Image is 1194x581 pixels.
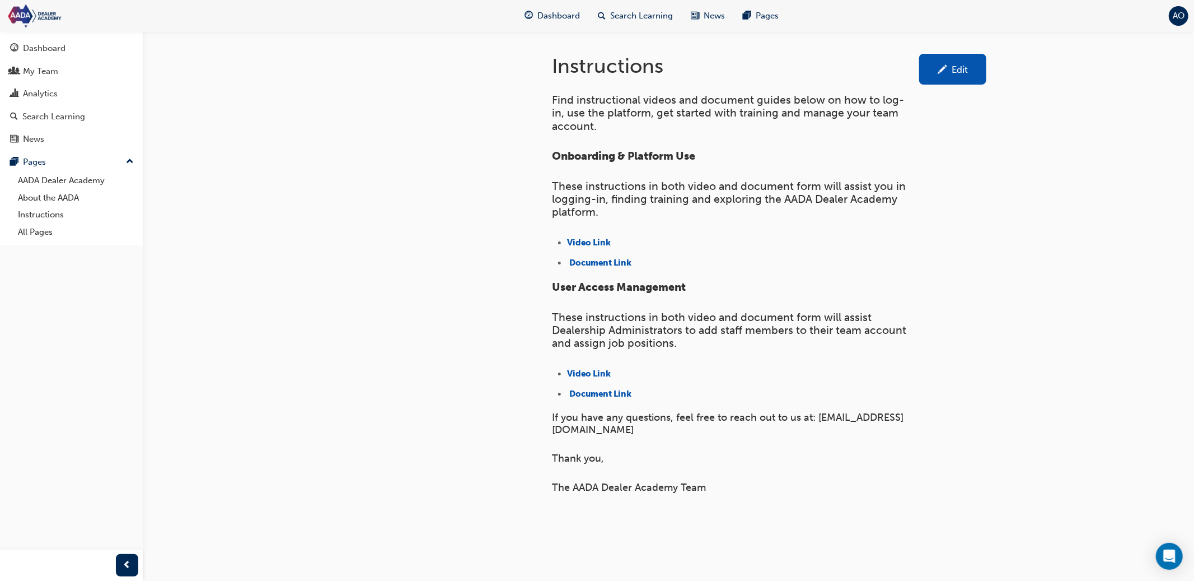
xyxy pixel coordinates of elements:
[537,10,580,22] span: Dashboard
[10,67,18,77] span: people-icon
[13,206,138,224] a: Instructions
[1173,10,1184,22] span: AO
[552,180,909,219] span: These instructions in both video and document form will assist you in logging-in, finding trainin...
[589,4,682,27] a: search-iconSearch Learning
[516,4,589,27] a: guage-iconDashboard
[569,389,631,399] a: Document Link
[1156,543,1183,570] div: Open Intercom Messenger
[13,189,138,207] a: About the AADA
[4,152,138,173] button: Pages
[552,411,903,436] span: If you have any questions, feel free to reach out to us at: [EMAIL_ADDRESS][DOMAIN_NAME]
[552,481,706,494] span: The AADA Dealer Academy Team
[126,155,134,169] span: up-icon
[938,65,947,76] span: pencil-icon
[952,64,968,75] div: Edit
[23,42,65,55] div: Dashboard
[704,10,725,22] span: News
[552,281,686,294] span: User Access Management
[756,10,779,22] span: Pages
[567,369,611,379] a: Video Link
[23,65,58,78] div: My Team
[23,87,58,100] div: Analytics
[13,224,138,241] a: All Pages
[525,9,533,23] span: guage-icon
[4,36,138,152] button: DashboardMy TeamAnalyticsSearch LearningNews
[4,38,138,59] a: Dashboard
[23,133,44,146] div: News
[10,112,18,122] span: search-icon
[4,61,138,82] a: My Team
[13,172,138,189] a: AADA Dealer Academy
[10,44,18,54] span: guage-icon
[743,9,751,23] span: pages-icon
[691,9,699,23] span: news-icon
[919,54,986,85] a: Edit
[22,110,85,123] div: Search Learning
[552,94,904,133] span: Find instructional videos and document guides below on how to log-in, use the platform, get start...
[569,258,631,268] a: Document Link
[23,156,46,169] div: Pages
[4,129,138,150] a: News
[10,89,18,99] span: chart-icon
[610,10,673,22] span: Search Learning
[598,9,606,23] span: search-icon
[552,452,604,464] span: Thank you,
[552,311,909,350] span: These instructions in both video and document form will assist Dealership Administrators to add s...
[10,157,18,168] span: pages-icon
[1169,6,1188,26] button: AO
[682,4,734,27] a: news-iconNews
[123,559,132,573] span: prev-icon
[552,150,695,162] span: Onboarding & Platform Use
[6,3,134,29] img: Trak
[734,4,788,27] a: pages-iconPages
[552,54,919,78] h1: Instructions
[4,83,138,104] a: Analytics
[10,134,18,145] span: news-icon
[4,106,138,127] a: Search Learning
[567,238,611,248] a: Video Link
